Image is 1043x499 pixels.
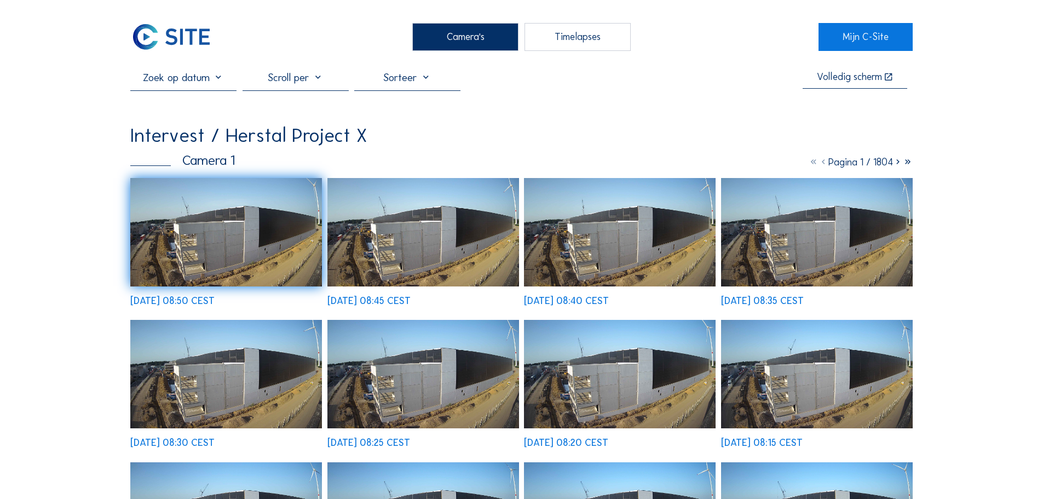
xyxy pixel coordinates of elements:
div: Volledig scherm [817,72,882,83]
span: Pagina 1 / 1804 [828,156,893,168]
div: [DATE] 08:45 CEST [327,296,411,306]
img: image_52533307 [327,178,519,286]
img: image_52533446 [130,178,322,286]
img: image_52533171 [524,178,716,286]
a: Mijn C-Site [819,23,912,50]
img: image_52532893 [130,320,322,428]
img: image_52533035 [721,178,913,286]
div: [DATE] 08:35 CEST [721,296,804,306]
div: [DATE] 08:30 CEST [130,438,215,448]
img: image_52532695 [524,320,716,428]
div: [DATE] 08:15 CEST [721,438,803,448]
img: image_52532555 [721,320,913,428]
div: [DATE] 08:25 CEST [327,438,410,448]
img: C-SITE Logo [130,23,212,50]
div: [DATE] 08:50 CEST [130,296,215,306]
img: image_52532752 [327,320,519,428]
a: C-SITE Logo [130,23,224,50]
input: Zoek op datum 󰅀 [130,71,237,84]
div: Timelapses [525,23,631,50]
div: Camera 1 [130,154,235,168]
div: [DATE] 08:40 CEST [524,296,609,306]
div: Camera's [412,23,518,50]
div: Intervest / Herstal Project X [130,125,367,145]
div: [DATE] 08:20 CEST [524,438,608,448]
